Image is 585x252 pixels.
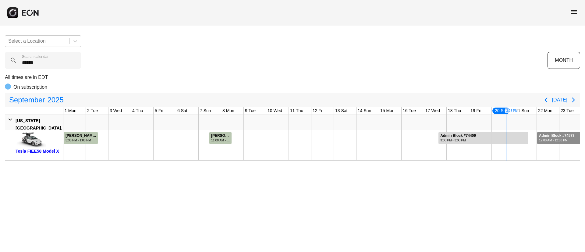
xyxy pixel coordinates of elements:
[548,52,580,69] button: MONTH
[16,117,62,139] div: [US_STATE][GEOGRAPHIC_DATA], [GEOGRAPHIC_DATA]
[22,54,48,59] label: Search calendar
[570,8,578,16] span: menu
[311,107,325,115] div: 12 Fri
[492,107,510,115] div: 20 Sat
[86,107,99,115] div: 2 Tue
[289,107,304,115] div: 11 Thu
[469,107,483,115] div: 19 Fri
[211,138,231,143] div: 11:00 AM - 11:30 AM
[5,74,580,81] p: All times are in EDT
[63,130,98,144] div: Rented for 2 days by Cristina Gracia Current status is completed
[221,107,236,115] div: 8 Mon
[334,107,349,115] div: 13 Sat
[537,107,554,115] div: 22 Mon
[154,107,165,115] div: 5 Fri
[16,132,46,147] img: car
[211,133,231,138] div: [PERSON_NAME] #71834
[447,107,462,115] div: 18 Thu
[199,107,212,115] div: 7 Sun
[540,94,552,106] button: Previous page
[108,107,123,115] div: 3 Wed
[209,130,232,144] div: Rented for 2 days by Joe Hoff Current status is completed
[424,107,441,115] div: 17 Wed
[379,107,396,115] div: 15 Mon
[176,107,189,115] div: 6 Sat
[402,107,417,115] div: 16 Tue
[244,107,257,115] div: 9 Tue
[567,94,580,106] button: Next page
[539,133,575,138] div: Admin Block #74573
[440,138,476,143] div: 3:00 PM - 3:00 PM
[8,94,46,106] span: September
[131,107,144,115] div: 4 Thu
[16,147,61,155] div: Tesla FIEE58 Model X
[266,107,283,115] div: 10 Wed
[539,138,575,143] div: 12:00 AM - 12:00 PM
[356,107,372,115] div: 14 Sun
[514,107,530,115] div: 21 Sun
[440,133,476,138] div: Admin Block #74409
[66,138,97,143] div: 3:30 PM - 1:00 PM
[63,107,78,115] div: 1 Mon
[46,94,65,106] span: 2025
[552,94,567,105] button: [DATE]
[5,94,67,106] button: September2025
[66,133,97,138] div: [PERSON_NAME] #66636
[13,83,47,91] p: On subscription
[559,107,575,115] div: 23 Tue
[438,130,528,144] div: Rented for 4 days by Admin Block Current status is rental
